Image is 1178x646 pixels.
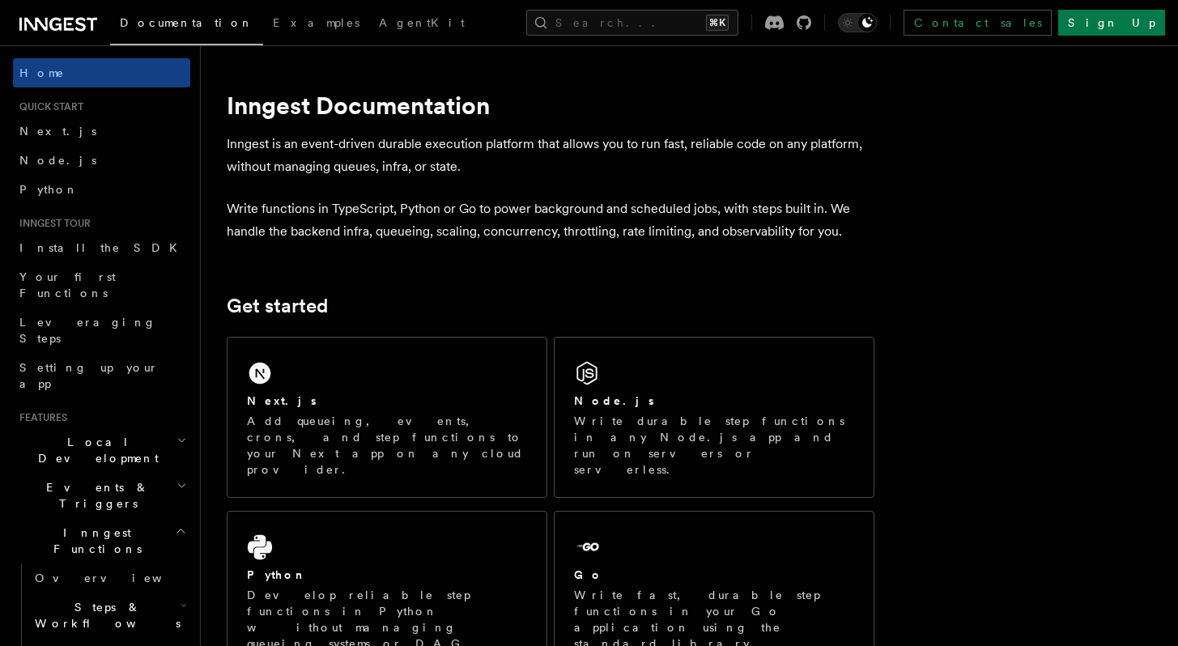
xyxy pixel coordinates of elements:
[19,125,96,138] span: Next.js
[19,154,96,167] span: Node.js
[379,16,465,29] span: AgentKit
[13,58,190,87] a: Home
[554,337,874,498] a: Node.jsWrite durable step functions in any Node.js app and run on servers or serverless.
[13,217,91,230] span: Inngest tour
[13,434,176,466] span: Local Development
[13,146,190,175] a: Node.js
[904,10,1052,36] a: Contact sales
[19,241,187,254] span: Install the SDK
[13,473,190,518] button: Events & Triggers
[19,270,116,300] span: Your first Functions
[19,316,156,345] span: Leveraging Steps
[574,393,654,409] h2: Node.js
[13,479,176,512] span: Events & Triggers
[19,65,65,81] span: Home
[120,16,253,29] span: Documentation
[35,572,202,584] span: Overview
[574,567,603,583] h2: Go
[13,353,190,398] a: Setting up your app
[13,525,175,557] span: Inngest Functions
[369,5,474,44] a: AgentKit
[13,175,190,204] a: Python
[28,593,190,638] button: Steps & Workflows
[110,5,263,45] a: Documentation
[13,411,67,424] span: Features
[13,308,190,353] a: Leveraging Steps
[19,361,159,390] span: Setting up your app
[1058,10,1165,36] a: Sign Up
[28,563,190,593] a: Overview
[247,567,307,583] h2: Python
[247,413,527,478] p: Add queueing, events, crons, and step functions to your Next app on any cloud provider.
[838,13,877,32] button: Toggle dark mode
[13,427,190,473] button: Local Development
[13,233,190,262] a: Install the SDK
[227,295,328,317] a: Get started
[28,599,181,631] span: Steps & Workflows
[227,133,874,178] p: Inngest is an event-driven durable execution platform that allows you to run fast, reliable code ...
[227,91,874,120] h1: Inngest Documentation
[13,518,190,563] button: Inngest Functions
[19,183,79,196] span: Python
[706,15,729,31] kbd: ⌘K
[13,117,190,146] a: Next.js
[13,100,83,113] span: Quick start
[227,337,547,498] a: Next.jsAdd queueing, events, crons, and step functions to your Next app on any cloud provider.
[526,10,738,36] button: Search...⌘K
[13,262,190,308] a: Your first Functions
[227,198,874,243] p: Write functions in TypeScript, Python or Go to power background and scheduled jobs, with steps bu...
[247,393,317,409] h2: Next.js
[273,16,359,29] span: Examples
[574,413,854,478] p: Write durable step functions in any Node.js app and run on servers or serverless.
[263,5,369,44] a: Examples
